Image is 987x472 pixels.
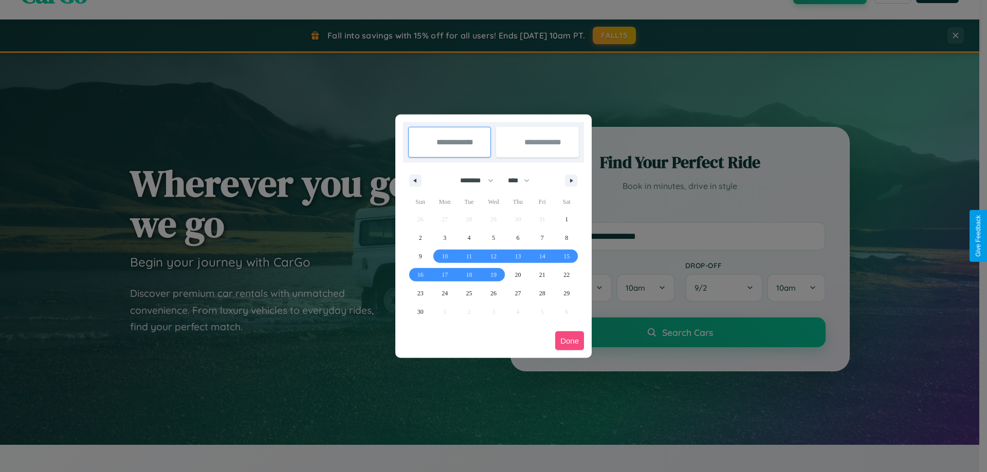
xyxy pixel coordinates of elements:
span: 17 [442,266,448,284]
span: 18 [466,266,472,284]
span: 16 [417,266,424,284]
button: 28 [530,284,554,303]
button: 25 [457,284,481,303]
button: 11 [457,247,481,266]
button: 3 [432,229,456,247]
span: 5 [492,229,495,247]
span: 24 [442,284,448,303]
button: 23 [408,284,432,303]
span: 22 [563,266,570,284]
span: 15 [563,247,570,266]
button: 6 [506,229,530,247]
span: 19 [490,266,497,284]
button: 20 [506,266,530,284]
button: 7 [530,229,554,247]
button: 27 [506,284,530,303]
button: 1 [555,210,579,229]
button: 29 [555,284,579,303]
button: 9 [408,247,432,266]
span: 21 [539,266,545,284]
span: 9 [419,247,422,266]
span: 10 [442,247,448,266]
span: 28 [539,284,545,303]
span: 27 [515,284,521,303]
span: 6 [516,229,519,247]
span: 1 [565,210,568,229]
span: 26 [490,284,497,303]
button: 12 [481,247,505,266]
span: Fri [530,194,554,210]
button: 5 [481,229,505,247]
span: 3 [443,229,446,247]
button: 15 [555,247,579,266]
button: 24 [432,284,456,303]
span: 4 [468,229,471,247]
span: Tue [457,194,481,210]
button: 22 [555,266,579,284]
button: 13 [506,247,530,266]
span: Thu [506,194,530,210]
button: 2 [408,229,432,247]
button: 21 [530,266,554,284]
button: 14 [530,247,554,266]
span: Mon [432,194,456,210]
span: 2 [419,229,422,247]
div: Give Feedback [975,215,982,257]
button: 10 [432,247,456,266]
button: 26 [481,284,505,303]
span: 20 [515,266,521,284]
span: 8 [565,229,568,247]
span: 11 [466,247,472,266]
span: 14 [539,247,545,266]
button: 4 [457,229,481,247]
span: 29 [563,284,570,303]
span: 30 [417,303,424,321]
button: 19 [481,266,505,284]
span: 12 [490,247,497,266]
span: 7 [541,229,544,247]
span: Wed [481,194,505,210]
span: Sat [555,194,579,210]
button: Done [555,331,584,350]
button: 18 [457,266,481,284]
button: 16 [408,266,432,284]
span: 25 [466,284,472,303]
span: Sun [408,194,432,210]
button: 17 [432,266,456,284]
span: 13 [515,247,521,266]
button: 30 [408,303,432,321]
span: 23 [417,284,424,303]
button: 8 [555,229,579,247]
